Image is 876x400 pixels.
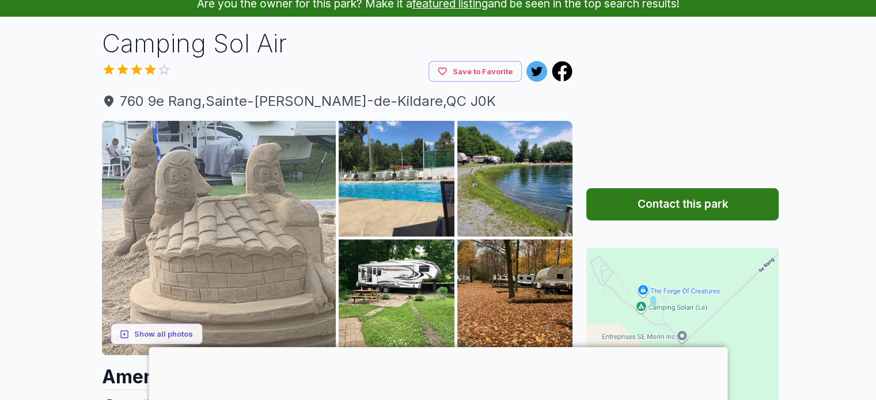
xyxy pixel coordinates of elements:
span: 760 9e Rang , Sainte-[PERSON_NAME]-de-Kildare , QC J0K [102,91,573,112]
h1: Camping Sol Air [102,26,573,61]
h2: Amenities [102,355,573,390]
iframe: Advertisement [586,26,779,170]
img: AAcXr8psCauyizKkoGDB0Buwa8y5a9eYG5-EApjTD2pV2H54wX97-8yUigDpGSVlYWGib4H0J_nMQwZv_09SCyxioDAF-kEw6... [339,121,454,237]
img: AAcXr8ot9GzewNVaW3dR7t0dyBV20n18R_mzzbxsk69CKKl73fo3b7BBMcvXmcTMWE6M_n3RlE239UhqsFf_n-KzevzbAx3Nj... [339,239,454,355]
a: 760 9e Rang,Sainte-[PERSON_NAME]-de-Kildare,QC J0K [102,91,573,112]
button: Show all photos [111,323,203,345]
img: AAcXr8px-0WkztNncKquU7SOlbFVLQlrULYroQB1uEAuLCHOjtcBRVvwws2wWsGZhEzLVbsKLNAC-1LjGvq6CmXI2ORUh0EVZ... [457,121,573,237]
img: AAcXr8rthGaVLZoAIv2RbPcyLLjlDFKwH4S0zRn5ZMsyOQBPeG6XVc_OAdlbji6pwCHKMjcR03dl1W2q1mhqnvQa2Kukc2f13... [102,121,336,355]
button: Contact this park [586,188,779,220]
button: Save to Favorite [428,61,522,82]
img: AAcXr8oFI6ScnuCo46mNdok92cur7nATNzztiA26CbEtLFJfiXhTA2tEuyN39JrQBRsWvvCy3vNPvMFOY5cBk-MlRGudQ_oxI... [457,239,573,355]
